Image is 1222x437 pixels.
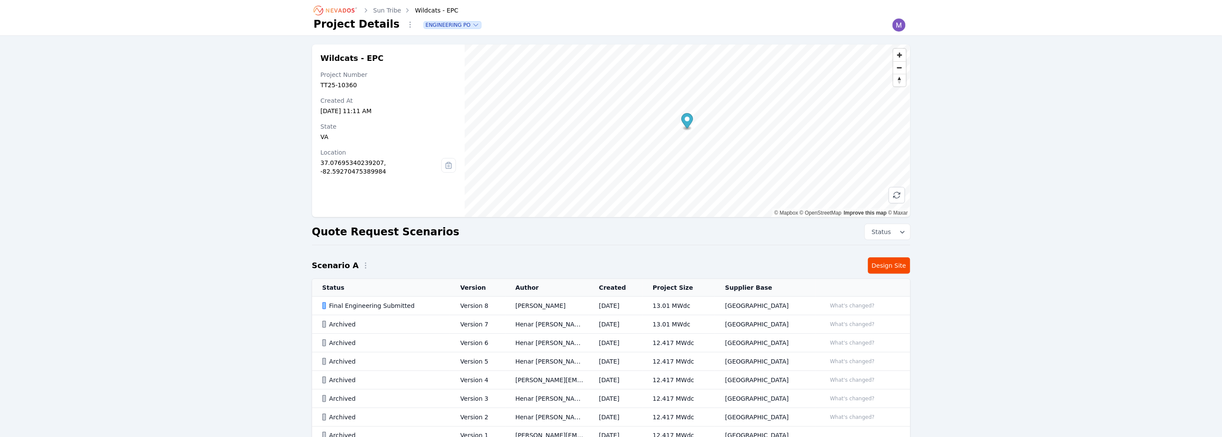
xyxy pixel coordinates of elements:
button: What's changed? [826,301,878,310]
th: Status [312,279,450,297]
td: [GEOGRAPHIC_DATA] [715,315,816,334]
div: Archived [322,357,446,366]
tr: ArchivedVersion 7Henar [PERSON_NAME][DATE]13.01 MWdc[GEOGRAPHIC_DATA]What's changed? [312,315,910,334]
span: Zoom out [893,62,906,74]
div: Archived [322,320,446,329]
div: Final Engineering Submitted [322,301,446,310]
a: Maxar [888,210,908,216]
td: 13.01 MWdc [642,315,715,334]
td: [DATE] [589,352,642,371]
td: Version 4 [450,371,505,389]
td: [DATE] [589,334,642,352]
td: [DATE] [589,297,642,315]
td: [DATE] [589,408,642,427]
td: Version 2 [450,408,505,427]
th: Project Size [642,279,715,297]
a: Sun Tribe [373,6,402,15]
td: [GEOGRAPHIC_DATA] [715,371,816,389]
div: State [321,122,456,131]
td: [PERSON_NAME][EMAIL_ADDRESS][PERSON_NAME][DOMAIN_NAME] [505,371,589,389]
td: Version 8 [450,297,505,315]
button: What's changed? [826,394,878,403]
td: Henar [PERSON_NAME] [505,389,589,408]
div: Created At [321,96,456,105]
td: 12.417 MWdc [642,371,715,389]
td: Version 5 [450,352,505,371]
button: What's changed? [826,320,878,329]
button: What's changed? [826,338,878,348]
div: Location [321,148,442,157]
td: Version 7 [450,315,505,334]
td: Henar [PERSON_NAME] [505,315,589,334]
td: [DATE] [589,389,642,408]
td: Henar [PERSON_NAME] [505,352,589,371]
div: [DATE] 11:11 AM [321,107,456,115]
td: 12.417 MWdc [642,389,715,408]
div: Project Number [321,70,456,79]
tr: ArchivedVersion 6Henar [PERSON_NAME][DATE]12.417 MWdc[GEOGRAPHIC_DATA]What's changed? [312,334,910,352]
td: [GEOGRAPHIC_DATA] [715,408,816,427]
h2: Quote Request Scenarios [312,225,459,239]
button: Zoom out [893,61,906,74]
nav: Breadcrumb [314,3,459,17]
th: Version [450,279,505,297]
div: TT25-10360 [321,81,456,89]
td: [GEOGRAPHIC_DATA] [715,389,816,408]
tr: ArchivedVersion 3Henar [PERSON_NAME][DATE]12.417 MWdc[GEOGRAPHIC_DATA]What's changed? [312,389,910,408]
td: 12.417 MWdc [642,334,715,352]
div: VA [321,133,456,141]
td: Version 6 [450,334,505,352]
div: 37.07695340239207, -82.59270475389984 [321,158,442,176]
td: [DATE] [589,371,642,389]
th: Supplier Base [715,279,816,297]
div: Wildcats - EPC [403,6,458,15]
td: Henar [PERSON_NAME] [505,408,589,427]
tr: ArchivedVersion 5Henar [PERSON_NAME][DATE]12.417 MWdc[GEOGRAPHIC_DATA]What's changed? [312,352,910,371]
div: Map marker [682,113,693,131]
tr: Final Engineering SubmittedVersion 8[PERSON_NAME][DATE]13.01 MWdc[GEOGRAPHIC_DATA]What's changed? [312,297,910,315]
td: Henar [PERSON_NAME] [505,334,589,352]
td: 13.01 MWdc [642,297,715,315]
th: Created [589,279,642,297]
td: [PERSON_NAME] [505,297,589,315]
td: 12.417 MWdc [642,408,715,427]
h1: Project Details [314,17,400,31]
th: Author [505,279,589,297]
a: Improve this map [844,210,887,216]
td: Version 3 [450,389,505,408]
a: OpenStreetMap [800,210,842,216]
h2: Scenario A [312,260,359,272]
span: Status [868,228,891,236]
td: [GEOGRAPHIC_DATA] [715,334,816,352]
h2: Wildcats - EPC [321,53,456,63]
div: Archived [322,413,446,421]
a: Mapbox [775,210,798,216]
button: What's changed? [826,357,878,366]
button: Status [865,224,910,240]
td: [GEOGRAPHIC_DATA] [715,352,816,371]
button: What's changed? [826,412,878,422]
td: 12.417 MWdc [642,352,715,371]
td: [DATE] [589,315,642,334]
button: Zoom in [893,49,906,61]
tr: ArchivedVersion 2Henar [PERSON_NAME][DATE]12.417 MWdc[GEOGRAPHIC_DATA]What's changed? [312,408,910,427]
tr: ArchivedVersion 4[PERSON_NAME][EMAIL_ADDRESS][PERSON_NAME][DOMAIN_NAME][DATE]12.417 MWdc[GEOGRAPH... [312,371,910,389]
button: Reset bearing to north [893,74,906,86]
div: Archived [322,376,446,384]
a: Design Site [868,257,910,274]
td: [GEOGRAPHIC_DATA] [715,297,816,315]
div: Archived [322,339,446,347]
button: Engineering PO [424,22,481,28]
canvas: Map [465,44,910,217]
div: Archived [322,394,446,403]
img: Madeline Koldos [892,18,906,32]
button: What's changed? [826,375,878,385]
